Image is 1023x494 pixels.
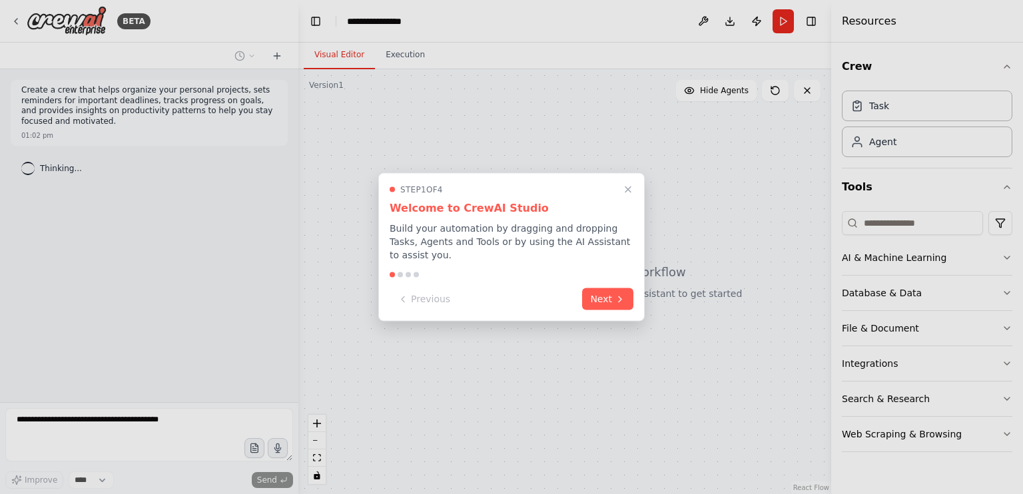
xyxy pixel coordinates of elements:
button: Previous [390,288,458,310]
h3: Welcome to CrewAI Studio [390,200,633,216]
p: Build your automation by dragging and dropping Tasks, Agents and Tools or by using the AI Assista... [390,222,633,262]
span: Step 1 of 4 [400,184,443,195]
button: Close walkthrough [620,182,636,198]
button: Hide left sidebar [306,12,325,31]
button: Next [582,288,633,310]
